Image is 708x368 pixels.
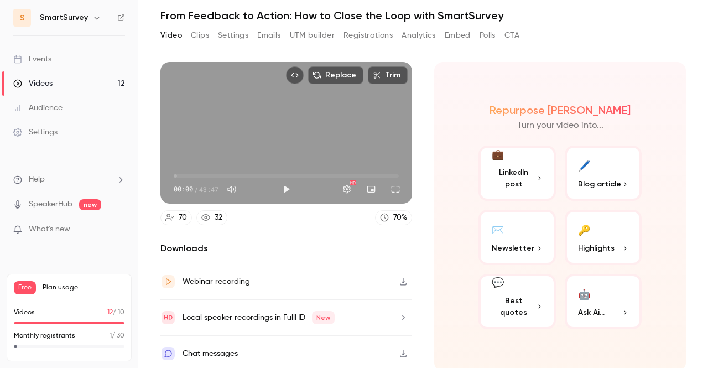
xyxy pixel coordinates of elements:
button: Play [275,178,298,200]
span: Plan usage [43,283,124,292]
span: new [79,199,101,210]
div: 🔑 [578,221,590,238]
span: New [312,311,335,324]
span: Best quotes [492,295,536,318]
button: Clips [191,27,209,44]
span: Blog article [578,178,621,190]
p: Turn your video into... [517,119,603,132]
p: / 30 [110,331,124,341]
div: ✉️ [492,221,504,238]
div: 🖊️ [578,157,590,174]
div: Videos [13,78,53,89]
div: 🤖 [578,285,590,302]
button: Registrations [343,27,393,44]
p: / 10 [107,308,124,318]
button: CTA [504,27,519,44]
span: Free [14,281,36,294]
a: SpeakerHub [29,199,72,210]
iframe: Noticeable Trigger [112,225,125,235]
button: 💼LinkedIn post [478,146,556,201]
button: 🔑Highlights [565,210,642,265]
span: What's new [29,224,70,235]
h1: From Feedback to Action: How to Close the Loop with SmartSurvey [160,9,686,22]
span: S [20,12,25,24]
button: Settings [218,27,248,44]
a: 70% [375,210,412,225]
span: 00:00 [174,184,193,194]
li: help-dropdown-opener [13,174,125,185]
div: 💼 [492,147,504,162]
p: Monthly registrants [14,331,75,341]
span: Highlights [578,242,615,254]
button: Trim [368,66,408,84]
button: Turn on miniplayer [360,178,382,200]
button: Embed [445,27,471,44]
div: Audience [13,102,63,113]
button: Full screen [384,178,407,200]
span: Help [29,174,45,185]
span: / [194,184,198,194]
button: Analytics [402,27,436,44]
div: Chat messages [183,347,238,360]
a: 32 [196,210,227,225]
p: Videos [14,308,35,318]
div: Settings [13,127,58,138]
a: 70 [160,210,192,225]
button: 🖊️Blog article [565,146,642,201]
button: UTM builder [290,27,335,44]
span: 12 [107,309,113,316]
button: Emails [257,27,280,44]
button: 💬Best quotes [478,274,556,329]
h6: SmartSurvey [40,12,88,23]
div: Webinar recording [183,275,250,288]
div: HD [350,180,356,185]
span: 43:47 [199,184,218,194]
div: Events [13,54,51,65]
button: Polls [480,27,496,44]
span: Ask Ai... [578,307,605,318]
button: Embed video [286,66,304,84]
button: 🤖Ask Ai... [565,274,642,329]
span: Newsletter [492,242,534,254]
div: 70 % [393,212,407,224]
div: 💬 [492,276,504,291]
div: 00:00 [174,184,218,194]
h2: Downloads [160,242,412,255]
div: Local speaker recordings in FullHD [183,311,335,324]
h2: Repurpose [PERSON_NAME] [490,103,631,117]
div: 32 [215,212,222,224]
span: 1 [110,333,112,339]
span: LinkedIn post [492,167,536,190]
div: 70 [179,212,187,224]
button: Video [160,27,182,44]
button: Settings [336,178,358,200]
button: ✉️Newsletter [478,210,556,265]
button: Mute [221,178,243,200]
button: Replace [308,66,363,84]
